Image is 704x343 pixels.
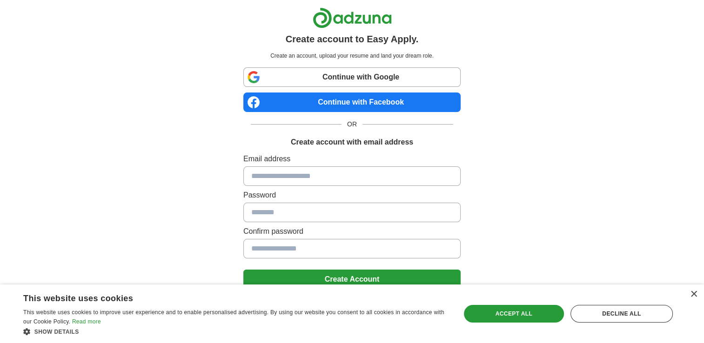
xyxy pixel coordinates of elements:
a: Continue with Facebook [243,92,461,112]
button: Create Account [243,270,461,289]
div: Close [690,291,697,298]
div: Show details [23,327,448,336]
div: This website uses cookies [23,290,424,304]
label: Email address [243,153,461,165]
div: Accept all [464,305,564,323]
h1: Create account to Easy Apply. [286,32,419,46]
p: Create an account, upload your resume and land your dream role. [245,52,459,60]
label: Confirm password [243,226,461,237]
label: Password [243,190,461,201]
h1: Create account with email address [291,137,413,148]
div: Decline all [570,305,673,323]
span: Show details [34,329,79,335]
a: Continue with Google [243,67,461,87]
span: This website uses cookies to improve user experience and to enable personalised advertising. By u... [23,309,444,325]
span: OR [342,119,362,129]
img: Adzuna logo [313,7,392,28]
a: Read more, opens a new window [72,318,101,325]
